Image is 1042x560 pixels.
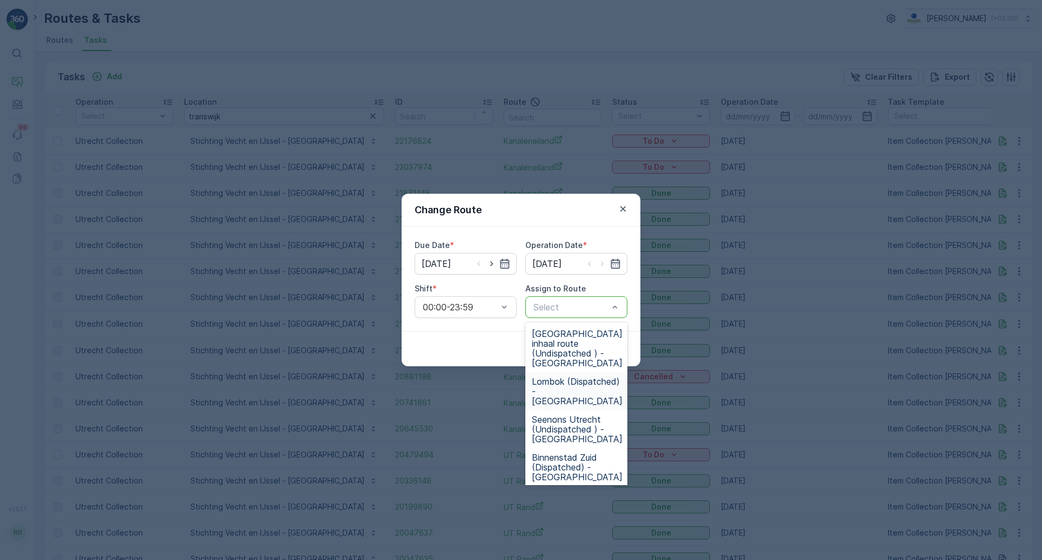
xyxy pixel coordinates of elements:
label: Operation Date [525,240,583,250]
p: Select [533,301,608,314]
label: Shift [415,284,433,293]
label: Due Date [415,240,450,250]
span: Seenons Utrecht (Undispatched ) - [GEOGRAPHIC_DATA] [532,415,622,444]
span: Lombok (Dispatched) - [GEOGRAPHIC_DATA] [532,377,622,406]
span: Binnenstad Zuid (Dispatched) - [GEOGRAPHIC_DATA] [532,453,622,482]
p: Change Route [415,202,482,218]
label: Assign to Route [525,284,586,293]
span: [GEOGRAPHIC_DATA] inhaal route (Undispatched ) - [GEOGRAPHIC_DATA] [532,329,622,368]
input: dd/mm/yyyy [525,253,627,275]
input: dd/mm/yyyy [415,253,517,275]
